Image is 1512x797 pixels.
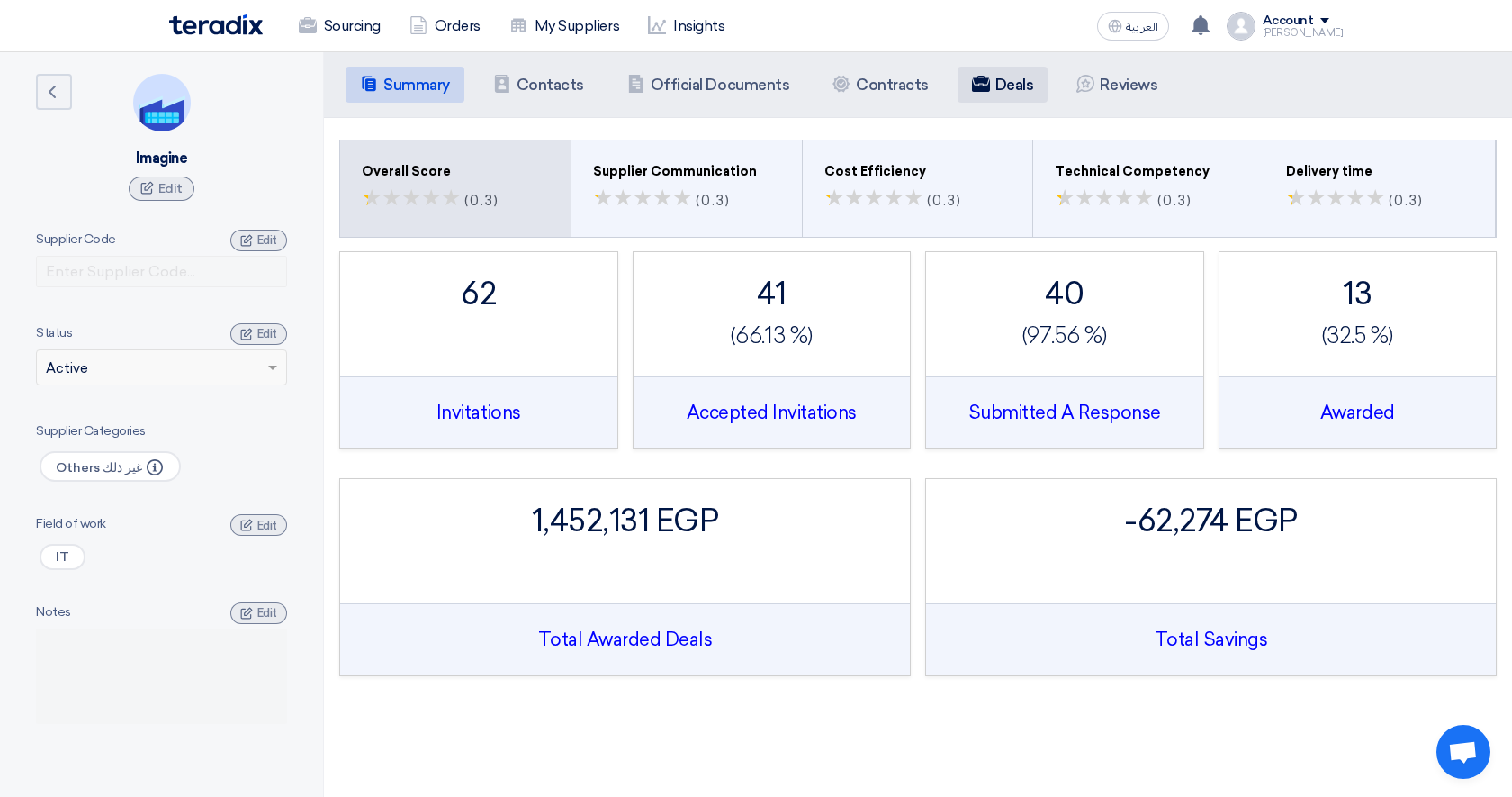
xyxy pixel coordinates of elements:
span: ★ [441,181,461,215]
button: Delivery time ★★ ★★ ★★ ★★ ★★ (0.3) [1264,140,1495,237]
div: Submitted A Response [926,376,1203,448]
button: Supplier Communication ★★ ★★ ★★ ★★ ★★ (0.3) [571,140,802,237]
span: ★ [1286,181,1306,215]
div: 1,452,131 EGP [358,497,892,545]
div: Accepted Invitations [634,376,911,448]
div: Supplier Categories [36,421,287,440]
div: Delivery time [1286,162,1473,181]
span: ★ [362,181,368,215]
button: Cost Efficiency ★★ ★★ ★★ ★★ ★★ (0.3) [803,140,1033,237]
span: ★ [884,181,904,215]
div: (32.5 %) [1237,321,1479,355]
div: (66.13 %) [652,321,893,355]
span: Others غير ذلك [40,451,181,482]
h5: Deals [995,76,1034,94]
div: Total Savings [926,603,1496,675]
div: 62 [358,270,599,318]
span: ★ [593,181,613,215]
div: Cost Efficiency [824,162,1012,181]
div: 41 [652,270,893,318]
span: ★ [672,181,692,215]
div: (97.56 %) [944,321,1185,355]
span: ★ [1306,181,1326,215]
span: ★ [824,181,831,215]
a: Open chat [1436,725,1490,779]
img: Teradix logo [169,14,263,35]
div: Notes [36,602,287,621]
div: Imagine [136,149,188,168]
span: ★ [652,181,672,215]
span: (0.3) [464,193,499,209]
div: 40 [944,270,1185,318]
div: Supplier Communication [593,162,780,181]
span: Active [46,358,88,379]
a: Sourcing [284,6,395,46]
a: Insights [634,6,739,46]
button: Technical Competency ★★ ★★ ★★ ★★ ★★ (0.3) [1033,140,1264,237]
input: Enter Supplier Code... [36,256,287,287]
span: ★ [1134,181,1154,215]
span: ★ [824,181,844,215]
span: (0.3) [696,193,731,209]
div: 13 [1237,270,1479,318]
div: Supplier Code [36,230,287,249]
div: [PERSON_NAME] [1263,28,1344,38]
span: ★ [1055,181,1075,215]
span: (0.3) [927,193,962,209]
span: Edit [257,233,277,247]
span: ★ [593,181,599,215]
span: Edit [257,327,277,340]
h5: Contracts [856,76,929,94]
span: ★ [1114,181,1134,215]
div: Total Awarded Deals [340,603,910,675]
span: (0.3) [1157,193,1192,209]
div: Account [1263,14,1314,29]
span: ★ [421,181,441,215]
span: ★ [1345,181,1365,215]
a: Orders [395,6,495,46]
span: العربية [1126,21,1158,33]
span: ★ [1055,181,1061,215]
button: Overall Score ★★ ★★ ★★ ★★ ★★ (0.3) [340,140,571,237]
h5: Summary [383,76,450,94]
span: Edit [257,519,277,532]
div: Invitations [340,376,617,448]
span: Edit [158,181,183,196]
div: Overall Score [362,162,549,181]
span: ★ [362,181,382,215]
span: ★ [1094,181,1114,215]
span: ★ [1286,181,1292,215]
img: profile_test.png [1227,12,1255,41]
a: My Suppliers [495,6,634,46]
span: ★ [1365,181,1385,215]
span: ★ [613,181,633,215]
span: ★ [864,181,884,215]
div: Awarded [1219,376,1497,448]
span: ★ [904,181,923,215]
span: ★ [1075,181,1094,215]
h5: Reviews [1100,76,1157,94]
h5: Contacts [517,76,584,94]
span: ★ [401,181,421,215]
span: ★ [382,181,401,215]
span: IT [40,544,85,570]
div: Technical Competency [1055,162,1242,181]
span: ★ [633,181,652,215]
div: Status [36,323,287,342]
h5: Official Documents [651,76,789,94]
div: -62,274 EGP [944,497,1478,545]
span: Edit [257,606,277,620]
span: ★ [1326,181,1345,215]
span: ★ [844,181,864,215]
div: Field of work [36,514,287,533]
span: (0.3) [1389,193,1424,209]
button: العربية [1097,12,1169,41]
